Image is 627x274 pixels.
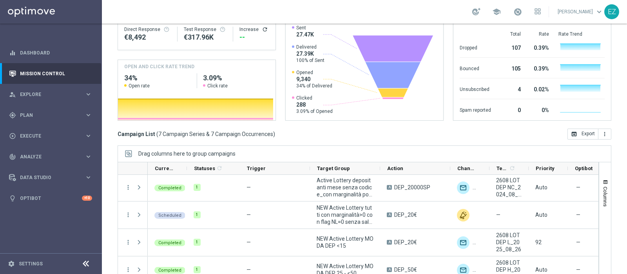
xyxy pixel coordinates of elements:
[9,91,85,98] div: Explore
[129,83,150,89] span: Open rate
[19,261,43,266] a: Settings
[296,25,314,31] span: Sent
[9,91,16,98] i: person_search
[457,209,469,221] img: Other
[296,31,314,38] span: 27.47K
[317,177,373,198] span: Active Lottery depositanti mese senza codice_con marginalità positiva_prof Sì NL sì
[387,165,403,171] span: Action
[184,26,227,33] div: Test Response
[536,165,555,171] span: Priority
[262,26,268,33] i: refresh
[194,239,201,246] div: 1
[535,212,547,218] span: Auto
[296,57,324,64] span: 100% of Sent
[9,153,16,160] i: track_changes
[9,195,16,202] i: lightbulb
[124,26,171,33] div: Direct Response
[20,92,85,97] span: Explore
[9,195,92,201] div: lightbulb Optibot +10
[575,165,593,171] span: Optibot
[9,112,16,119] i: gps_fixed
[457,236,469,249] img: Optimail
[207,83,228,89] span: Click rate
[296,69,332,76] span: Opened
[602,187,609,207] span: Columns
[82,196,92,201] div: +10
[460,62,491,74] div: Bounced
[604,4,619,19] div: EZ
[296,50,324,57] span: 27.39K
[500,31,521,37] div: Total
[9,133,92,139] div: play_circle_outline Execute keyboard_arrow_right
[246,267,251,273] span: —
[194,211,201,218] div: 1
[394,184,430,191] span: DEP_20000SP
[158,268,181,273] span: Completed
[154,266,185,274] colored-tag: Completed
[246,239,251,245] span: —
[118,201,148,229] div: Press SPACE to select this row.
[9,71,92,77] div: Mission Control
[20,113,85,118] span: Plan
[246,184,251,191] span: —
[158,240,181,245] span: Completed
[473,181,485,194] div: Other
[530,41,549,53] div: 0.39%
[9,63,92,84] div: Mission Control
[496,211,500,218] span: —
[460,103,491,116] div: Spam reported
[85,111,92,119] i: keyboard_arrow_right
[9,91,92,98] div: person_search Explore keyboard_arrow_right
[595,7,603,16] span: keyboard_arrow_down
[118,229,148,256] div: Press SPACE to select this row.
[394,211,417,218] span: DEP_20€
[576,266,580,273] span: —
[20,175,85,180] span: Data Studio
[246,212,251,218] span: —
[567,131,611,137] multiple-options-button: Export to CSV
[530,62,549,74] div: 0.39%
[457,165,476,171] span: Channel
[394,239,417,246] span: DEP_20€
[535,239,542,245] span: 92
[317,204,373,225] span: NEW Active Lottery tutti con marginalità>0 con flag NL=0 senza saldo
[9,174,85,181] div: Data Studio
[394,266,417,273] span: DEP_50€
[530,82,549,95] div: 0.02%
[576,239,580,246] span: —
[20,63,92,84] a: Mission Control
[500,62,521,74] div: 105
[154,184,185,191] colored-tag: Completed
[9,49,16,56] i: equalizer
[9,50,92,56] button: equalizer Dashboard
[239,33,269,42] div: --
[387,185,392,190] span: A
[125,211,132,218] button: more_vert
[8,260,15,267] i: settings
[500,103,521,116] div: 0
[9,132,85,140] div: Execute
[496,177,522,198] span: 2608 LOT DEP NC_2024_08_26
[85,153,92,160] i: keyboard_arrow_right
[124,33,171,42] div: €8,492
[125,184,132,191] button: more_vert
[571,131,577,137] i: open_in_browser
[296,95,333,101] span: Clicked
[125,239,132,246] button: more_vert
[9,42,92,63] div: Dashboard
[500,82,521,95] div: 4
[567,129,598,140] button: open_in_browser Export
[20,188,82,209] a: Optibot
[247,165,266,171] span: Trigger
[530,31,549,37] div: Rate
[138,151,236,157] div: Row Groups
[138,151,236,157] span: Drag columns here to group campaigns
[296,44,324,50] span: Delivered
[530,103,549,116] div: 0%
[85,91,92,98] i: keyboard_arrow_right
[460,82,491,95] div: Unsubscribed
[158,131,273,138] span: 7 Campaign Series & 7 Campaign Occurrences
[387,267,392,272] span: A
